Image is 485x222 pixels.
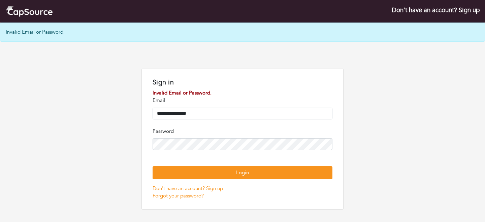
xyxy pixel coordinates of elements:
a: Forgot your password? [153,192,204,199]
a: Don't have an account? Sign up [392,6,480,14]
img: cap_logo.png [5,5,53,17]
button: Login [153,166,332,179]
h1: Sign in [153,78,332,86]
div: Invalid Email or Password. [153,89,332,97]
a: Don't have an account? Sign up [153,185,223,192]
p: Email [153,97,332,104]
p: Password [153,127,332,135]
